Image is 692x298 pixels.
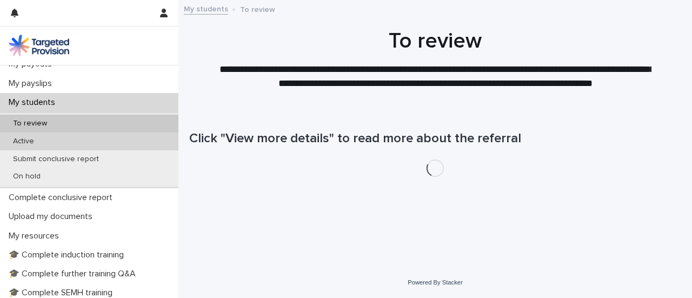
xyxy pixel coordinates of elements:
p: 🎓 Complete further training Q&A [4,269,144,279]
p: Upload my documents [4,211,101,222]
a: My students [184,2,228,15]
p: To review [240,3,275,15]
a: Powered By Stacker [408,279,462,286]
h1: To review [189,28,681,54]
p: My resources [4,231,68,241]
p: Active [4,137,43,146]
p: My payslips [4,78,61,89]
img: M5nRWzHhSzIhMunXDL62 [9,35,69,56]
p: Submit conclusive report [4,155,108,164]
p: My students [4,97,64,108]
p: 🎓 Complete induction training [4,250,132,260]
p: On hold [4,172,49,181]
p: 🎓 Complete SEMH training [4,288,121,298]
p: To review [4,119,56,128]
h1: Click "View more details" to read more about the referral [189,131,681,147]
p: Complete conclusive report [4,193,121,203]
